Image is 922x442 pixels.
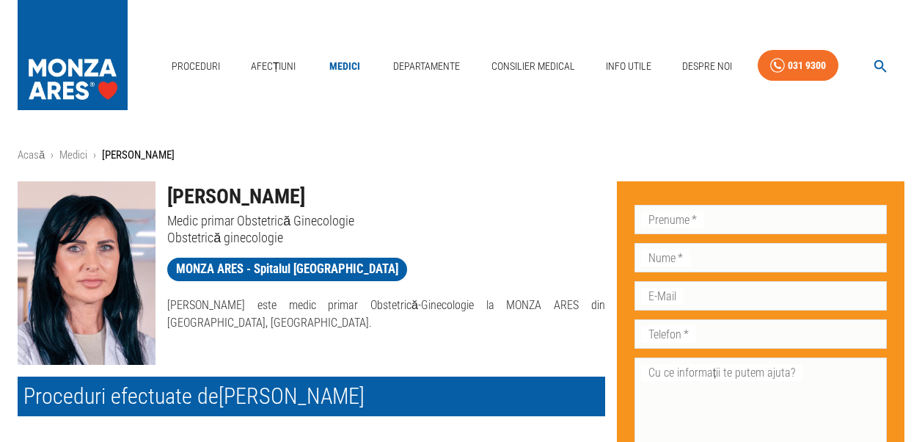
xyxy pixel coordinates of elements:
[167,260,407,278] span: MONZA ARES - Spitalul [GEOGRAPHIC_DATA]
[758,50,838,81] a: 031 9300
[18,377,605,416] h2: Proceduri efectuate de [PERSON_NAME]
[600,51,657,81] a: Info Utile
[93,147,96,164] li: ›
[486,51,581,81] a: Consilier Medical
[167,181,604,212] h1: [PERSON_NAME]
[18,181,156,365] img: Dr. Raluca Grigoriu
[321,51,368,81] a: Medici
[102,147,175,164] p: [PERSON_NAME]
[387,51,466,81] a: Departamente
[18,147,904,164] nav: breadcrumb
[166,51,226,81] a: Proceduri
[18,148,45,162] a: Acasă
[676,51,738,81] a: Despre Noi
[167,297,604,332] p: [PERSON_NAME] este medic primar Obstetrică-Ginecologie la MONZA ARES din [GEOGRAPHIC_DATA], [GEOG...
[59,148,87,162] a: Medici
[167,212,604,229] p: Medic primar Obstetrică Ginecologie
[167,229,604,246] p: Obstetrică ginecologie
[51,147,54,164] li: ›
[245,51,302,81] a: Afecțiuni
[167,258,407,281] a: MONZA ARES - Spitalul [GEOGRAPHIC_DATA]
[788,57,826,75] div: 031 9300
